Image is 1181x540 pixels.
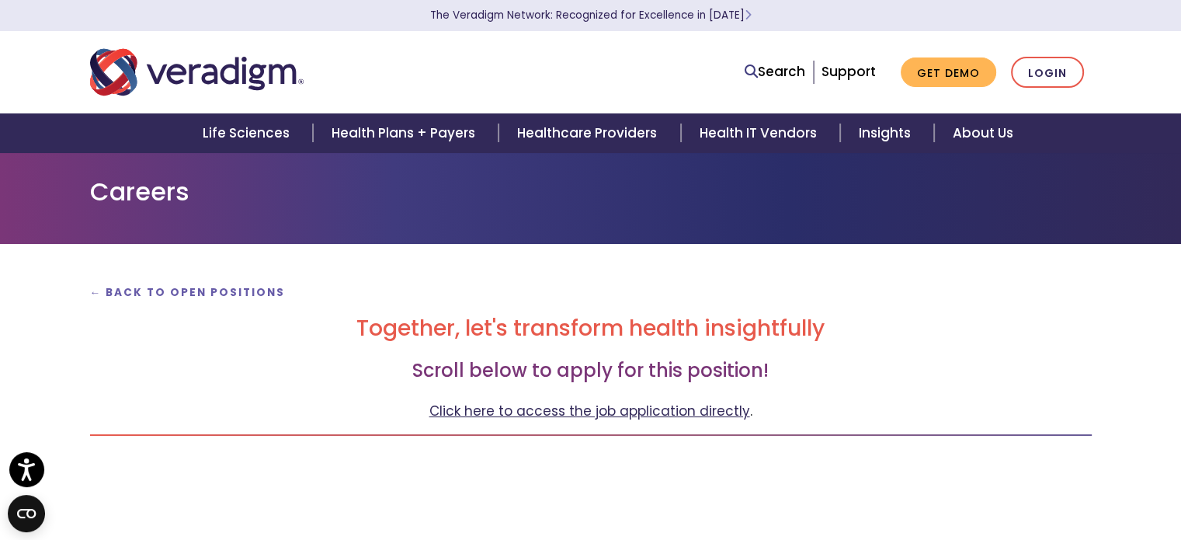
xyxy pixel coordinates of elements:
[745,61,805,82] a: Search
[934,113,1032,153] a: About Us
[498,113,680,153] a: Healthcare Providers
[90,401,1092,422] p: .
[313,113,498,153] a: Health Plans + Payers
[90,285,286,300] a: ← Back to Open Positions
[745,8,752,23] span: Learn More
[90,177,1092,207] h1: Careers
[90,315,1092,342] h2: Together, let's transform health insightfully
[901,57,996,88] a: Get Demo
[840,113,934,153] a: Insights
[821,62,876,81] a: Support
[184,113,313,153] a: Life Sciences
[90,47,304,98] img: Veradigm logo
[681,113,840,153] a: Health IT Vendors
[430,8,752,23] a: The Veradigm Network: Recognized for Excellence in [DATE]Learn More
[8,495,45,532] button: Open CMP widget
[429,402,750,420] a: Click here to access the job application directly
[90,360,1092,382] h3: Scroll below to apply for this position!
[1011,57,1084,89] a: Login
